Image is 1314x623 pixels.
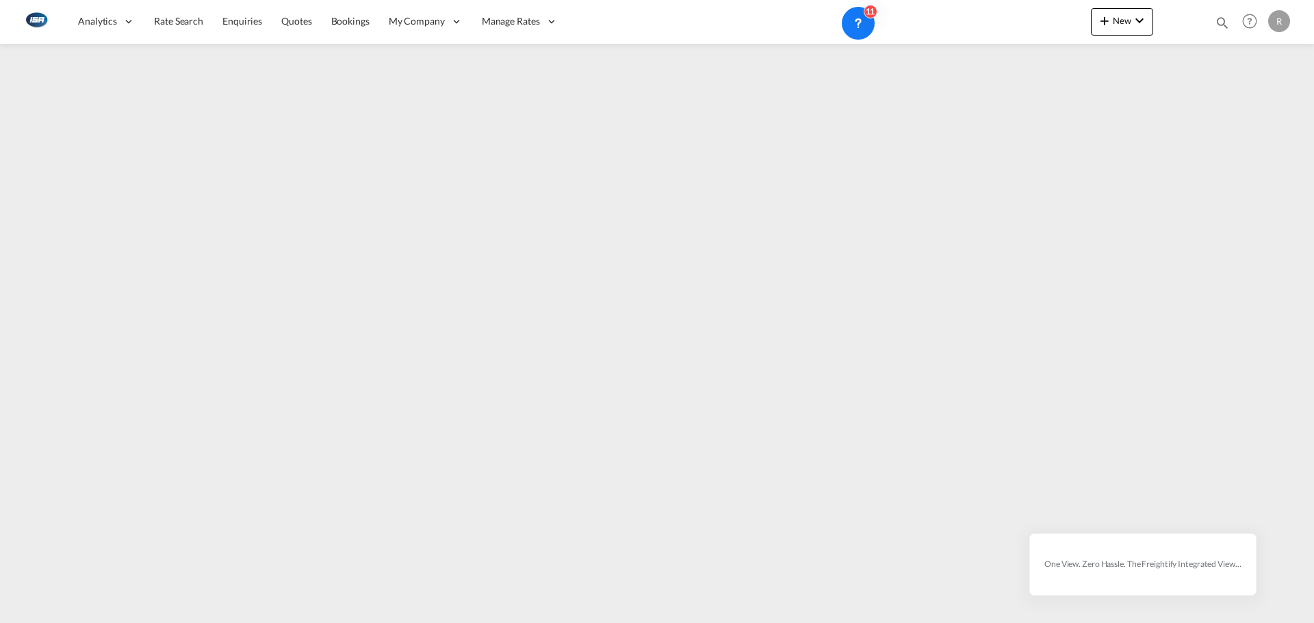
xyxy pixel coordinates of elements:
[1268,10,1290,32] div: R
[1215,15,1230,30] md-icon: icon-magnify
[482,14,540,28] span: Manage Rates
[222,15,262,27] span: Enquiries
[1096,15,1148,26] span: New
[21,6,51,37] img: 1aa151c0c08011ec8d6f413816f9a227.png
[1238,10,1268,34] div: Help
[389,14,445,28] span: My Company
[154,15,203,27] span: Rate Search
[1131,12,1148,29] md-icon: icon-chevron-down
[1096,12,1113,29] md-icon: icon-plus 400-fg
[1238,10,1261,33] span: Help
[1091,8,1153,36] button: icon-plus 400-fgNewicon-chevron-down
[1215,15,1230,36] div: icon-magnify
[281,15,311,27] span: Quotes
[78,14,117,28] span: Analytics
[331,15,370,27] span: Bookings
